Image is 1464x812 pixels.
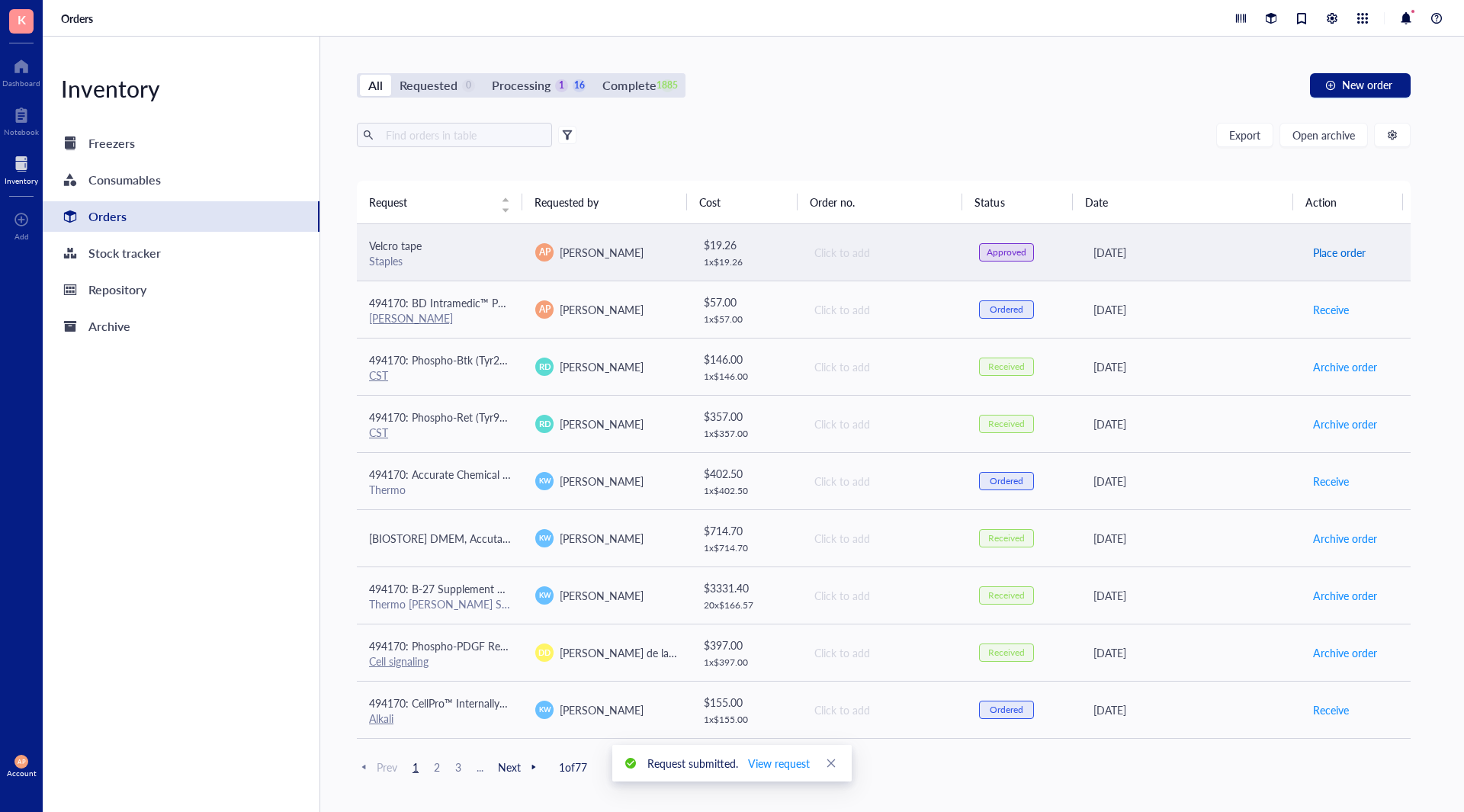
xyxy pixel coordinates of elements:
[2,79,40,88] div: Dashboard
[988,418,1025,430] div: Received
[1073,181,1293,223] th: Date
[1312,240,1366,265] button: Place order
[88,206,127,227] div: Orders
[747,751,811,775] button: View request
[704,465,789,482] div: $ 402.50
[1093,644,1288,661] div: [DATE]
[990,475,1023,487] div: Ordered
[687,181,797,223] th: Cost
[369,638,709,653] span: 494170: Phospho-PDGF Receptor α (Tyr754) (23B2) Rabbit mAb #2992
[5,176,38,185] div: Inventory
[814,358,955,375] div: Click to add
[88,279,146,300] div: Repository
[400,75,457,96] div: Requested
[1313,301,1349,318] span: Receive
[369,238,422,253] span: Velcro tape
[988,361,1025,373] div: Received
[801,452,967,509] td: Click to add
[1312,412,1378,436] button: Archive order
[560,302,644,317] span: [PERSON_NAME]
[801,338,967,395] td: Click to add
[823,755,840,772] a: Close
[1342,79,1392,91] span: New order
[560,359,644,374] span: [PERSON_NAME]
[88,133,135,154] div: Freezers
[1310,73,1411,98] button: New order
[704,313,789,326] div: 1 x $ 57.00
[1313,701,1349,718] span: Receive
[647,751,811,775] div: Request submitted.
[801,281,967,338] td: Click to add
[369,581,596,596] span: 494170: B-27 Supplement Minus Vitamin A 50X
[704,656,789,669] div: 1 x $ 397.00
[560,645,756,660] span: [PERSON_NAME] de la [PERSON_NAME]
[538,533,551,544] span: KW
[357,73,685,98] div: segmented control
[369,194,492,210] span: Request
[14,232,29,241] div: Add
[88,242,161,264] div: Stock tracker
[1312,297,1350,322] button: Receive
[539,303,551,316] span: AP
[704,599,789,611] div: 20 x $ 166.57
[369,483,511,496] div: Thermo
[814,644,955,661] div: Click to add
[1312,526,1378,550] button: Archive order
[704,579,789,596] div: $ 3331.40
[1216,123,1273,147] button: Export
[369,295,727,310] span: 494170: BD Intramedic™ PE Tubing 0.015 in., 1.09 mm, 10 ft., PE 20 Tubing
[1313,587,1377,604] span: Archive order
[704,408,789,425] div: $ 357.00
[539,246,551,259] span: AP
[704,694,789,711] div: $ 155.00
[814,416,955,432] div: Click to add
[449,760,467,774] span: 3
[798,181,963,223] th: Order no.
[988,532,1025,544] div: Received
[814,473,955,489] div: Click to add
[88,316,130,337] div: Archive
[814,244,955,261] div: Click to add
[18,758,25,765] span: AP
[1093,301,1288,318] div: [DATE]
[492,75,551,96] div: Processing
[7,769,37,778] div: Account
[987,246,1026,258] div: Approved
[1292,129,1355,141] span: Open archive
[1093,701,1288,718] div: [DATE]
[704,236,789,253] div: $ 19.26
[1313,416,1377,432] span: Archive order
[4,127,39,136] div: Notebook
[369,711,393,726] a: Alkali
[470,760,489,774] span: ...
[522,181,688,223] th: Requested by
[814,530,955,547] div: Click to add
[1093,416,1288,432] div: [DATE]
[1093,587,1288,604] div: [DATE]
[369,695,624,711] span: 494170: CellPro™ Internally Threaded Cryovials 2.0mL
[538,417,551,430] span: RD
[704,294,789,310] div: $ 57.00
[368,75,383,96] div: All
[5,152,38,185] a: Inventory
[1312,469,1350,493] button: Receive
[801,681,967,738] td: Click to add
[369,653,429,669] a: Cell signaling
[1312,698,1350,722] button: Receive
[801,509,967,566] td: Click to add
[560,416,644,432] span: [PERSON_NAME]
[4,103,39,136] a: Notebook
[988,589,1025,602] div: Received
[1313,358,1377,375] span: Archive order
[61,11,96,25] a: Orders
[704,351,789,367] div: $ 146.00
[538,647,551,659] span: DD
[1313,244,1366,261] span: Place order
[704,485,789,497] div: 1 x $ 402.50
[369,367,388,383] a: CST
[704,256,789,268] div: 1 x $ 19.26
[43,165,319,195] a: Consumables
[369,409,594,425] span: 494170: Phospho-Ret (Tyr905) Antibody #3221
[560,588,644,603] span: [PERSON_NAME]
[814,301,955,318] div: Click to add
